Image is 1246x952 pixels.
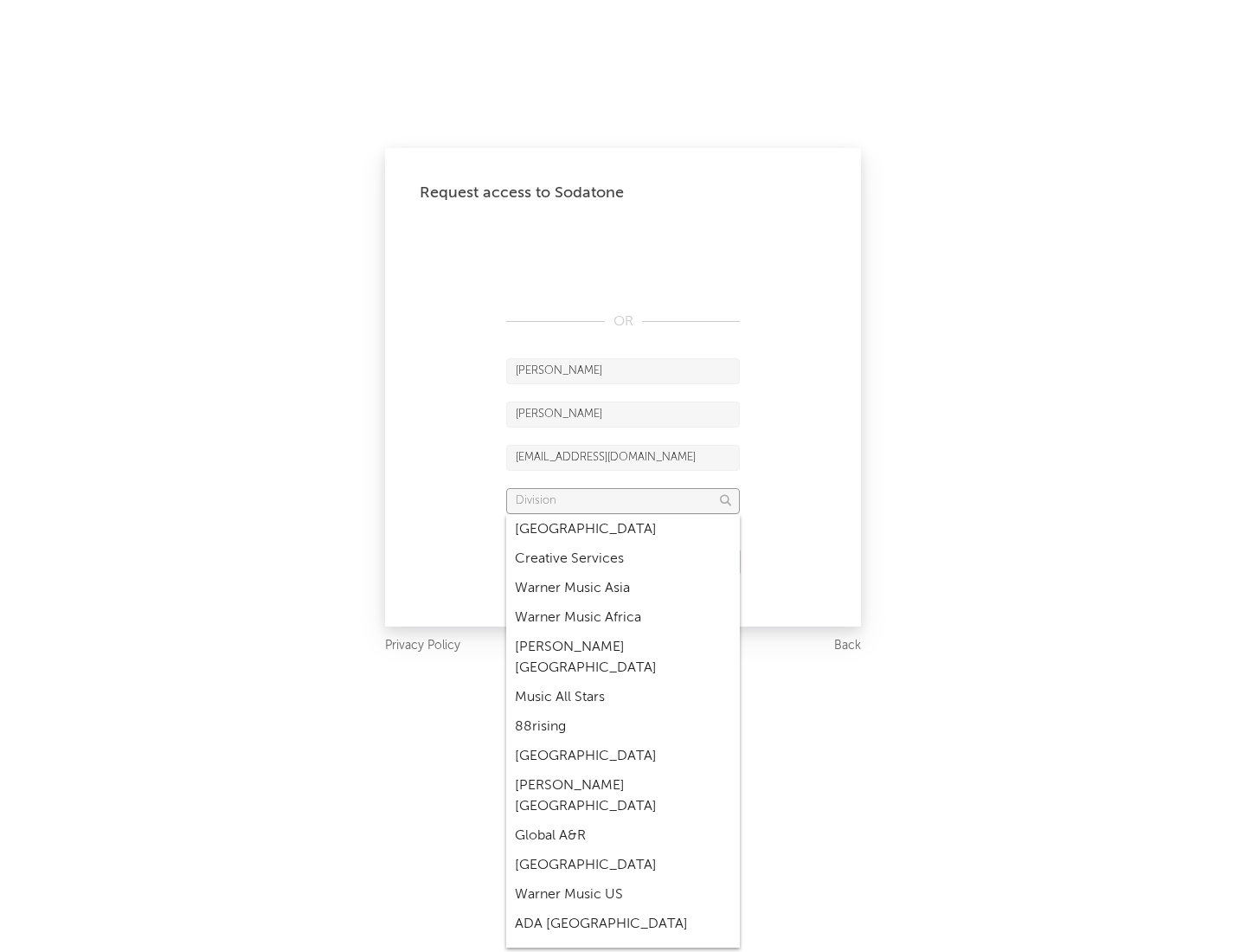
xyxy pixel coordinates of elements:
[420,183,826,203] div: Request access to Sodatone
[506,515,740,544] div: [GEOGRAPHIC_DATA]
[385,635,460,657] a: Privacy Policy
[506,603,740,633] div: Warner Music Africa
[506,821,740,851] div: Global A&R
[506,633,740,683] div: [PERSON_NAME] [GEOGRAPHIC_DATA]
[506,742,740,771] div: [GEOGRAPHIC_DATA]
[506,445,740,471] input: Email
[834,635,861,657] a: Back
[506,851,740,880] div: [GEOGRAPHIC_DATA]
[506,712,740,742] div: 88rising
[506,574,740,603] div: Warner Music Asia
[506,402,740,428] input: Last Name
[506,910,740,939] div: ADA [GEOGRAPHIC_DATA]
[506,880,740,910] div: Warner Music US
[506,358,740,384] input: First Name
[506,488,740,514] input: Division
[506,683,740,712] div: Music All Stars
[506,771,740,821] div: [PERSON_NAME] [GEOGRAPHIC_DATA]
[506,544,740,574] div: Creative Services
[506,312,740,332] div: OR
